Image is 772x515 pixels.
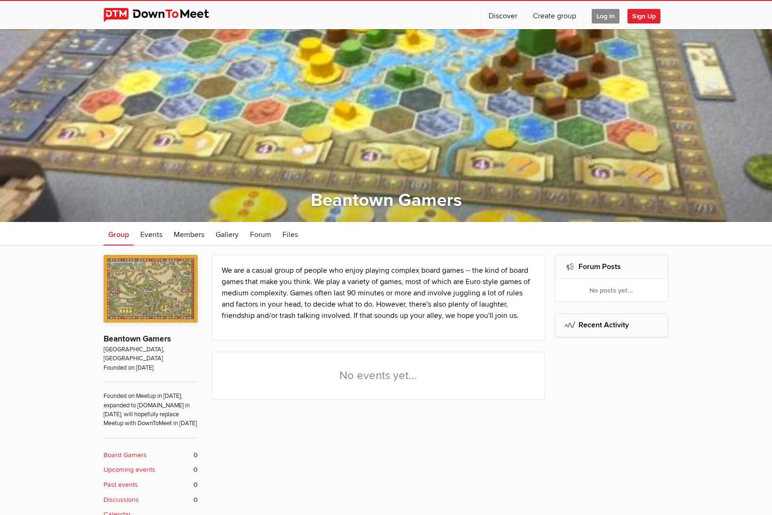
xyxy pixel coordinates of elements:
span: Events [140,230,162,239]
span: [GEOGRAPHIC_DATA], [GEOGRAPHIC_DATA] [104,345,198,364]
a: Forum Posts [579,262,621,271]
span: 0 [193,450,198,460]
span: Founded on [DATE] [104,364,198,372]
a: Discussions 0 [104,495,198,505]
span: Founded on Meetup in [DATE]; expanded to [DOMAIN_NAME] in [DATE]; will hopefully replace Meetup w... [104,382,198,428]
span: 0 [193,495,198,505]
b: Upcoming events [104,465,155,475]
a: Create group [525,1,584,29]
span: Sign Up [627,9,660,24]
div: No events yet... [212,352,545,400]
a: Upcoming events 0 [104,465,198,475]
a: Log In [584,1,627,29]
a: Members [169,222,209,246]
a: Board Gamers 0 [104,450,198,460]
a: Discover [481,1,525,29]
span: Gallery [216,230,239,239]
h2: Recent Activity [564,314,659,336]
a: Events [136,222,167,246]
a: Forum [245,222,276,246]
a: Group [104,222,134,246]
a: Files [278,222,303,246]
span: 0 [193,480,198,490]
b: Board Gamers [104,450,147,460]
div: No posts yet... [555,279,668,301]
span: Forum [250,230,271,239]
a: Past events 0 [104,480,198,490]
a: Gallery [211,222,243,246]
img: Beantown Gamers [104,255,198,323]
p: We are a casual group of people who enjoy playing complex board games -- the kind of board games ... [222,265,535,321]
span: 0 [193,465,198,475]
span: Files [282,230,298,239]
a: Sign Up [627,1,668,29]
img: DownToMeet [104,8,224,22]
span: Group [108,230,129,239]
b: Discussions [104,495,139,505]
b: Past events [104,480,138,490]
span: Members [174,230,204,239]
span: Log In [592,9,619,24]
